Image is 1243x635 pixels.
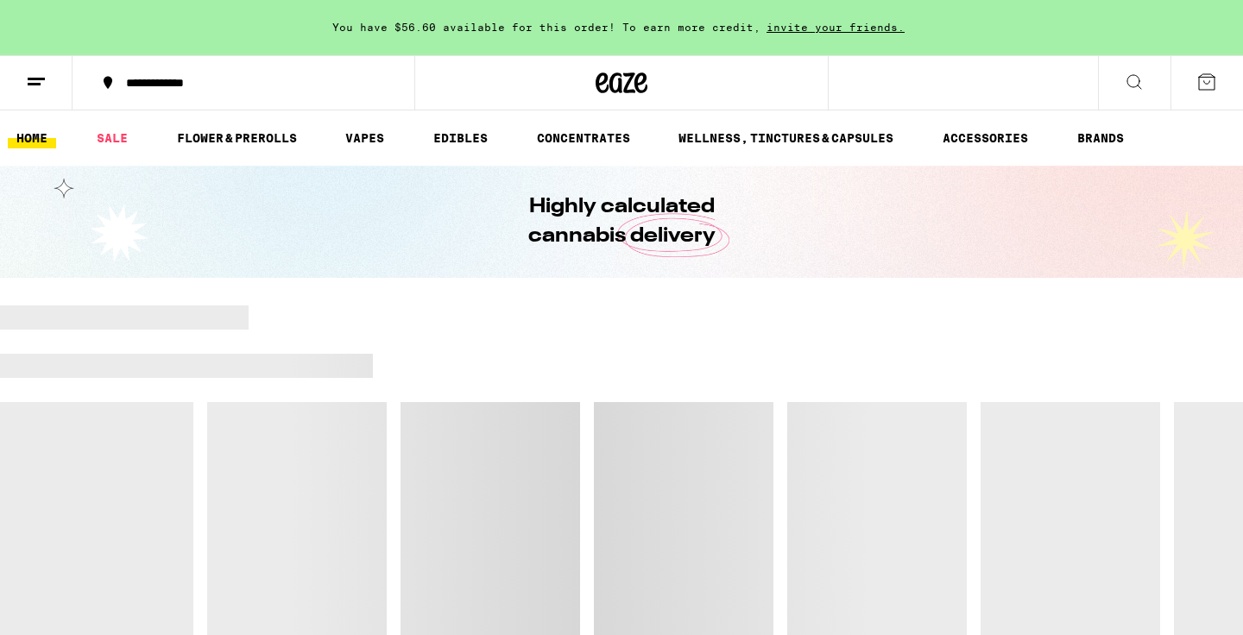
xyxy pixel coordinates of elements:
[337,128,393,148] a: VAPES
[760,22,911,33] span: invite your friends.
[1069,128,1133,148] a: BRANDS
[425,128,496,148] a: EDIBLES
[332,22,760,33] span: You have $56.60 available for this order! To earn more credit,
[934,128,1037,148] a: ACCESSORIES
[168,128,306,148] a: FLOWER & PREROLLS
[88,128,136,148] a: SALE
[8,128,56,148] a: HOME
[670,128,902,148] a: WELLNESS, TINCTURES & CAPSULES
[479,192,764,251] h1: Highly calculated cannabis delivery
[528,128,639,148] a: CONCENTRATES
